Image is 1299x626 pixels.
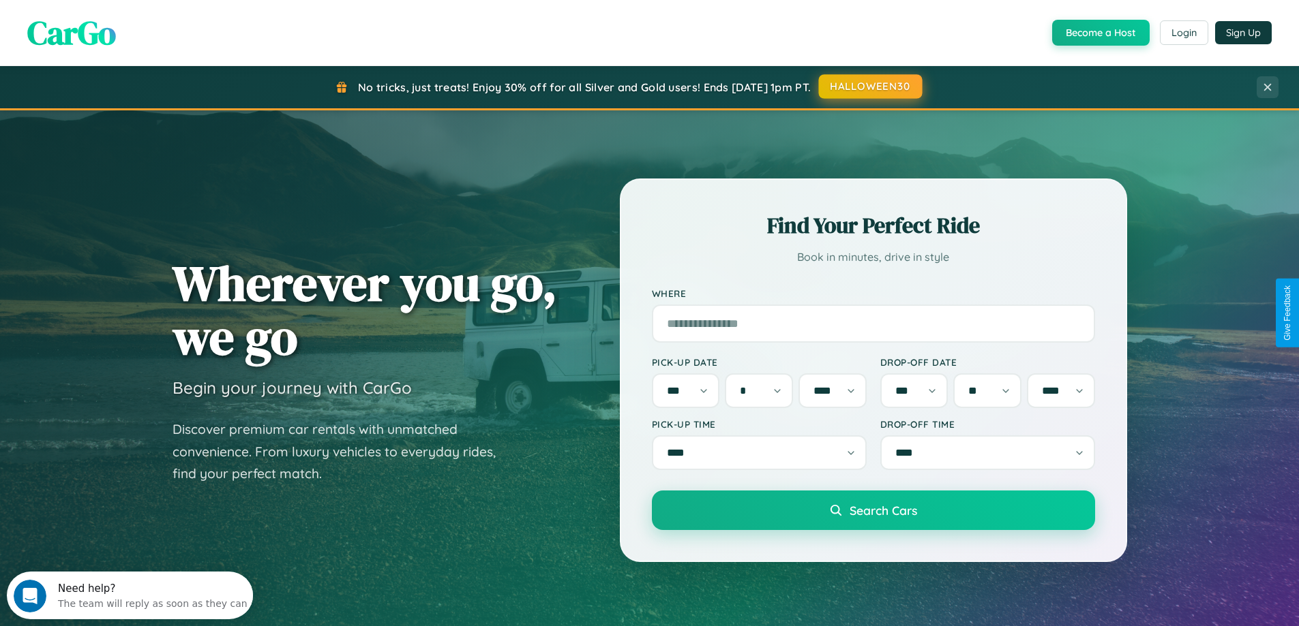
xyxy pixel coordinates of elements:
[173,377,412,398] h3: Begin your journey with CarGo
[27,10,116,55] span: CarGo
[819,74,923,99] button: HALLOWEEN30
[652,210,1095,240] h2: Find Your Perfect Ride
[51,12,241,22] div: Need help?
[652,418,867,430] label: Pick-up Time
[1052,20,1150,46] button: Become a Host
[1215,21,1272,44] button: Sign Up
[652,490,1095,530] button: Search Cars
[14,580,46,612] iframe: Intercom live chat
[1160,20,1208,45] button: Login
[1283,285,1292,341] div: Give Feedback
[5,5,254,43] div: Open Intercom Messenger
[7,572,253,619] iframe: Intercom live chat discovery launcher
[880,418,1095,430] label: Drop-off Time
[173,256,557,364] h1: Wherever you go, we go
[880,356,1095,368] label: Drop-off Date
[652,287,1095,299] label: Where
[173,418,513,485] p: Discover premium car rentals with unmatched convenience. From luxury vehicles to everyday rides, ...
[652,356,867,368] label: Pick-up Date
[850,503,917,518] span: Search Cars
[652,247,1095,267] p: Book in minutes, drive in style
[51,22,241,37] div: The team will reply as soon as they can
[358,80,811,94] span: No tricks, just treats! Enjoy 30% off for all Silver and Gold users! Ends [DATE] 1pm PT.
